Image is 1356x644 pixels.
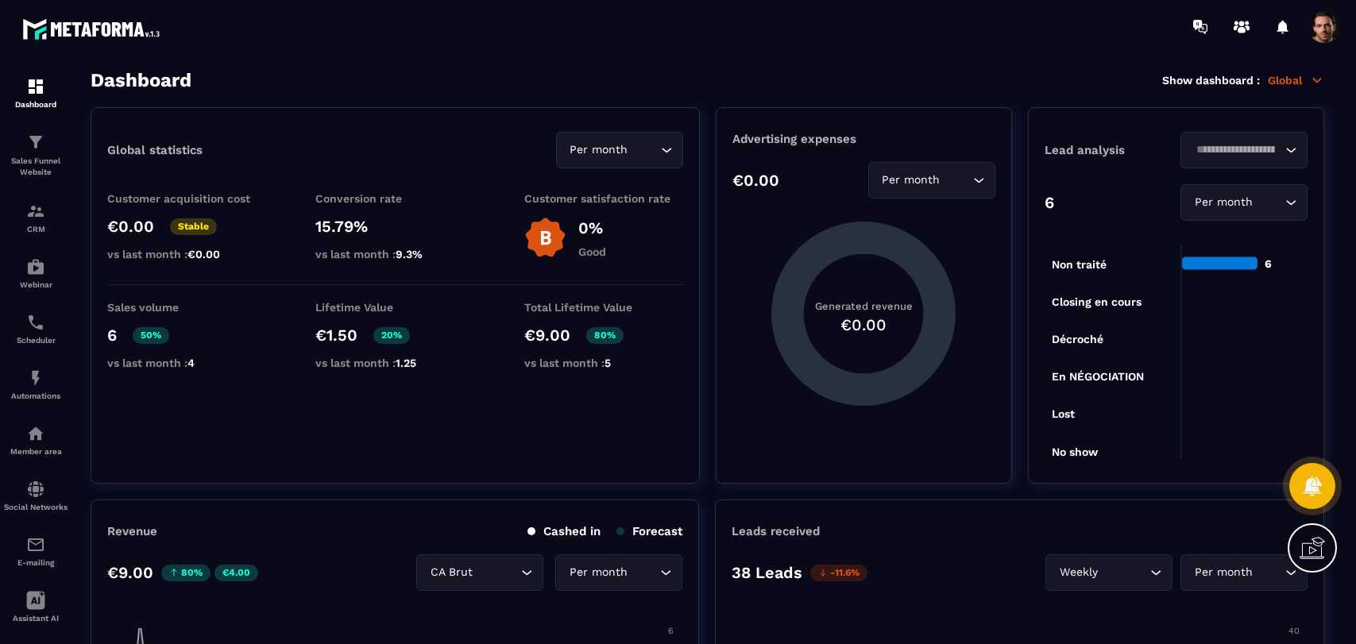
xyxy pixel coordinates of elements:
[170,218,217,235] p: Stable
[632,141,657,159] input: Search for option
[4,503,68,511] p: Social Networks
[524,326,570,345] p: €9.00
[26,133,45,152] img: formation
[4,225,68,233] p: CRM
[107,143,203,157] p: Global statistics
[91,69,191,91] h3: Dashboard
[133,327,169,344] p: 50%
[315,217,474,236] p: 15.79%
[732,132,995,146] p: Advertising expenses
[1180,184,1308,221] div: Search for option
[315,192,474,205] p: Conversion rate
[524,357,683,369] p: vs last month :
[868,162,995,199] div: Search for option
[373,327,410,344] p: 20%
[578,245,606,258] p: Good
[315,326,357,345] p: €1.50
[527,524,601,538] p: Cashed in
[555,554,682,591] div: Search for option
[810,565,867,581] p: -11.6%
[1268,73,1324,87] p: Global
[4,391,68,400] p: Automations
[4,245,68,301] a: automationsautomationsWebinar
[107,301,266,314] p: Sales volume
[1256,194,1281,211] input: Search for option
[1180,554,1308,591] div: Search for option
[556,132,683,168] div: Search for option
[1191,194,1256,211] span: Per month
[4,190,68,245] a: formationformationCRM
[214,565,258,581] p: €4.00
[107,357,266,369] p: vs last month :
[107,248,266,260] p: vs last month :
[1191,141,1281,159] input: Search for option
[524,217,566,259] img: b-badge-o.b3b20ee6.svg
[732,171,779,190] p: €0.00
[416,554,543,591] div: Search for option
[187,357,195,369] span: 4
[4,156,68,178] p: Sales Funnel Website
[1052,370,1144,383] tspan: En NÉGOCIATION
[4,579,68,634] a: Assistant AI
[1052,295,1142,309] tspan: Closing en cours
[4,614,68,623] p: Assistant AI
[26,257,45,276] img: automations
[1052,258,1107,271] tspan: Non traité
[1045,554,1172,591] div: Search for option
[1045,143,1176,157] p: Lead analysis
[107,326,117,345] p: 6
[26,313,45,332] img: scheduler
[107,192,266,205] p: Customer acquisition cost
[605,357,611,369] span: 5
[4,121,68,190] a: formationformationSales Funnel Website
[26,368,45,388] img: automations
[161,565,211,581] p: 80%
[4,100,68,109] p: Dashboard
[4,523,68,579] a: emailemailE-mailing
[578,218,606,237] p: 0%
[1256,564,1281,581] input: Search for option
[631,564,656,581] input: Search for option
[315,357,474,369] p: vs last month :
[879,172,944,189] span: Per month
[26,535,45,554] img: email
[668,626,674,636] tspan: 6
[107,524,157,538] p: Revenue
[4,65,68,121] a: formationformationDashboard
[427,564,476,581] span: CA Brut
[4,357,68,412] a: automationsautomationsAutomations
[4,558,68,567] p: E-mailing
[524,192,683,205] p: Customer satisfaction rate
[26,424,45,443] img: automations
[26,480,45,499] img: social-network
[107,563,153,582] p: €9.00
[4,468,68,523] a: social-networksocial-networkSocial Networks
[476,564,517,581] input: Search for option
[396,248,423,260] span: 9.3%
[1191,564,1256,581] span: Per month
[524,301,683,314] p: Total Lifetime Value
[1045,193,1054,212] p: 6
[315,248,474,260] p: vs last month :
[107,217,154,236] p: €0.00
[1162,74,1260,87] p: Show dashboard :
[732,563,802,582] p: 38 Leads
[1288,626,1300,636] tspan: 40
[26,77,45,96] img: formation
[944,172,969,189] input: Search for option
[586,327,624,344] p: 80%
[1101,564,1146,581] input: Search for option
[22,14,165,44] img: logo
[4,301,68,357] a: schedulerschedulerScheduler
[4,412,68,468] a: automationsautomationsMember area
[4,336,68,345] p: Scheduler
[4,447,68,456] p: Member area
[1052,407,1075,420] tspan: Lost
[1052,445,1099,458] tspan: No show
[315,301,474,314] p: Lifetime Value
[566,141,632,159] span: Per month
[566,564,631,581] span: Per month
[1056,564,1101,581] span: Weekly
[396,357,416,369] span: 1.25
[1052,333,1103,345] tspan: Décroché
